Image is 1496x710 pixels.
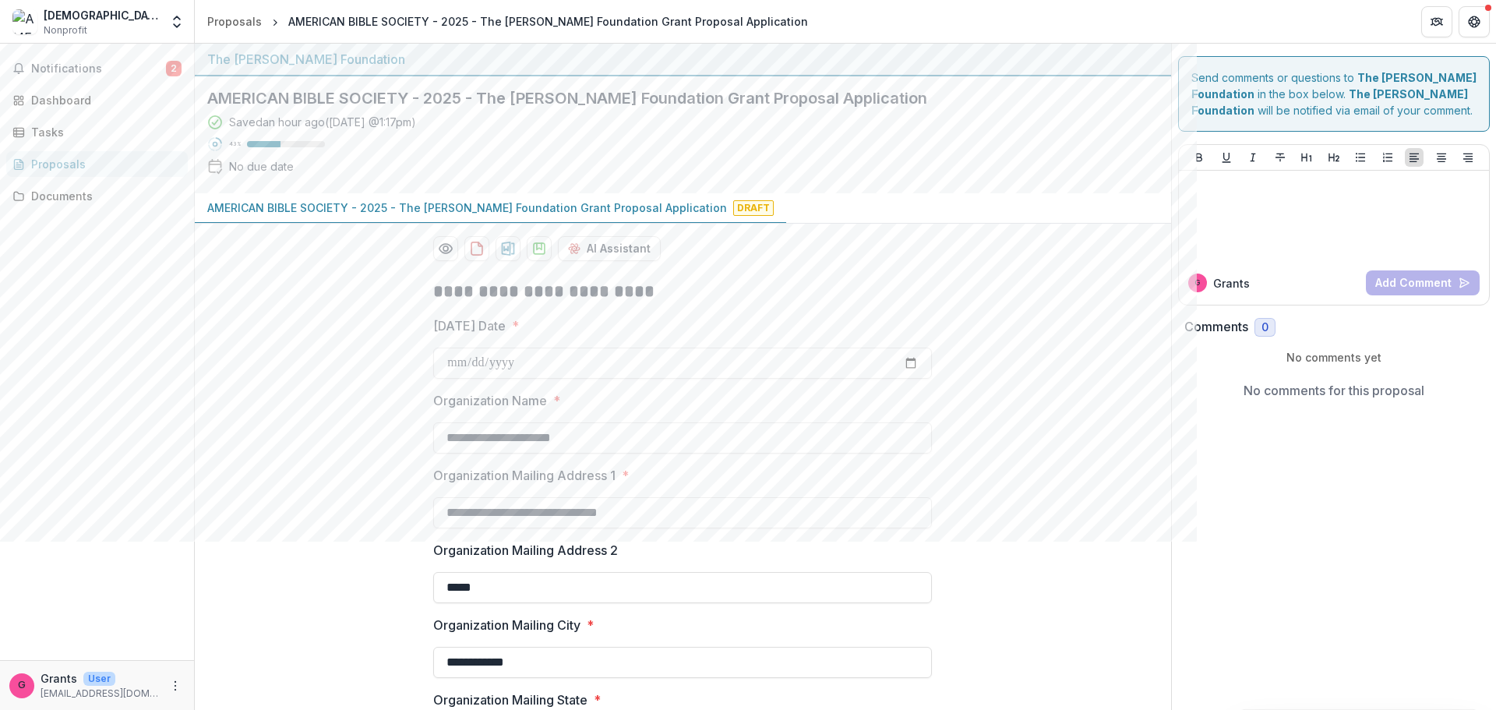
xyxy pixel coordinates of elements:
button: Notifications2 [6,56,188,81]
div: [DEMOGRAPHIC_DATA] [44,7,160,23]
span: Nonprofit [44,23,87,37]
button: Italicize [1244,148,1262,167]
a: Proposals [6,151,188,177]
a: Tasks [6,119,188,145]
button: Preview 86406f62-6261-4918-9357-182e28da8f5f-0.pdf [433,236,458,261]
p: Organization Mailing Address 1 [433,466,616,485]
div: AMERICAN BIBLE SOCIETY - 2025 - The [PERSON_NAME] Foundation Grant Proposal Application [288,13,808,30]
button: Align Center [1432,148,1451,167]
div: Dashboard [31,92,175,108]
button: Heading 1 [1297,148,1316,167]
div: Grants [18,680,26,691]
button: download-proposal [464,236,489,261]
div: No due date [229,158,294,175]
button: Get Help [1459,6,1490,37]
p: No comments yet [1184,349,1484,366]
p: [EMAIL_ADDRESS][DOMAIN_NAME] [41,687,160,701]
div: Saved an hour ago ( [DATE] @ 1:17pm ) [229,114,416,130]
div: Tasks [31,124,175,140]
p: Organization Mailing State [433,691,587,709]
a: Proposals [201,10,268,33]
p: Grants [41,670,77,687]
img: AMERICAN BIBLE SOCIETY [12,9,37,34]
button: Ordered List [1378,148,1397,167]
button: Heading 2 [1325,148,1343,167]
h2: AMERICAN BIBLE SOCIETY - 2025 - The [PERSON_NAME] Foundation Grant Proposal Application [207,89,1134,108]
button: Bold [1190,148,1208,167]
div: Proposals [31,156,175,172]
p: Organization Mailing City [433,616,580,634]
p: Grants [1213,275,1250,291]
button: Partners [1421,6,1452,37]
a: Dashboard [6,87,188,113]
p: AMERICAN BIBLE SOCIETY - 2025 - The [PERSON_NAME] Foundation Grant Proposal Application [207,200,727,216]
div: Proposals [207,13,262,30]
div: Documents [31,188,175,204]
a: Documents [6,183,188,209]
button: Strike [1271,148,1290,167]
div: The [PERSON_NAME] Foundation [207,50,1159,69]
button: Add Comment [1366,270,1480,295]
nav: breadcrumb [201,10,814,33]
div: Send comments or questions to in the box below. will be notified via email of your comment. [1178,56,1491,132]
span: Notifications [31,62,166,76]
button: Align Right [1459,148,1477,167]
button: Open entity switcher [166,6,188,37]
span: 0 [1261,321,1268,334]
span: Draft [733,200,774,216]
button: AI Assistant [558,236,661,261]
p: [DATE] Date [433,316,506,335]
p: Organization Mailing Address 2 [433,541,618,560]
p: User [83,672,115,686]
button: Underline [1217,148,1236,167]
p: 43 % [229,139,241,150]
span: 2 [166,61,182,76]
button: download-proposal [496,236,520,261]
p: Organization Name [433,391,547,410]
button: download-proposal [527,236,552,261]
button: Bullet List [1351,148,1370,167]
button: Align Left [1405,148,1424,167]
p: No comments for this proposal [1244,381,1424,400]
button: More [166,676,185,695]
h2: Comments [1184,320,1248,334]
div: Grants [1194,279,1200,287]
